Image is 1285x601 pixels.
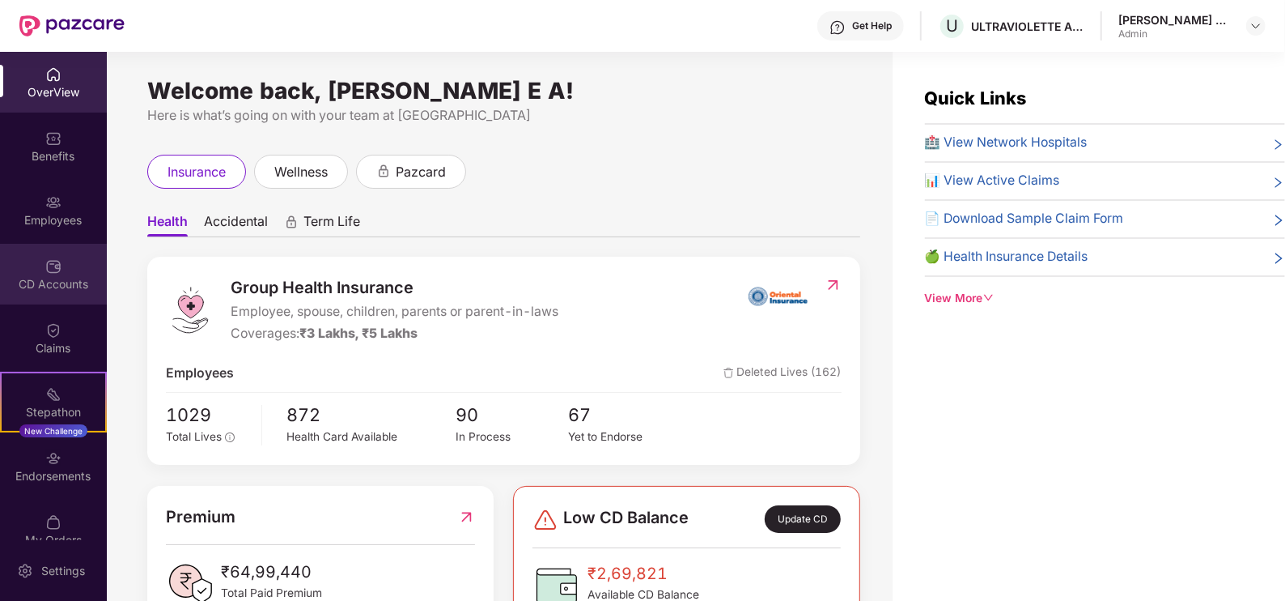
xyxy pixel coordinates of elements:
span: Low CD Balance [563,505,689,533]
div: In Process [456,428,568,446]
div: animation [376,164,391,178]
img: svg+xml;base64,PHN2ZyBpZD0iSG9tZSIgeG1sbnM9Imh0dHA6Ly93d3cudzMub3JnLzIwMDAvc3ZnIiB3aWR0aD0iMjAiIG... [45,66,61,83]
span: 872 [286,401,456,428]
img: svg+xml;base64,PHN2ZyBpZD0iQmVuZWZpdHMiIHhtbG5zPSJodHRwOi8vd3d3LnczLm9yZy8yMDAwL3N2ZyIgd2lkdGg9Ij... [45,130,61,147]
span: 📄 Download Sample Claim Form [925,209,1124,229]
div: Here is what’s going on with your team at [GEOGRAPHIC_DATA] [147,105,860,126]
span: Deleted Lives (162) [723,364,842,384]
img: svg+xml;base64,PHN2ZyBpZD0iRW5kb3JzZW1lbnRzIiB4bWxucz0iaHR0cDovL3d3dy53My5vcmcvMjAwMC9zdmciIHdpZH... [45,450,61,467]
img: svg+xml;base64,PHN2ZyBpZD0iRHJvcGRvd24tMzJ4MzIiIHhtbG5zPSJodHRwOi8vd3d3LnczLm9yZy8yMDAwL3N2ZyIgd2... [1249,19,1262,32]
img: svg+xml;base64,PHN2ZyBpZD0iRGFuZ2VyLTMyeDMyIiB4bWxucz0iaHR0cDovL3d3dy53My5vcmcvMjAwMC9zdmciIHdpZH... [532,507,558,533]
div: New Challenge [19,424,87,437]
img: New Pazcare Logo [19,15,125,36]
img: svg+xml;base64,PHN2ZyB4bWxucz0iaHR0cDovL3d3dy53My5vcmcvMjAwMC9zdmciIHdpZHRoPSIyMSIgaGVpZ2h0PSIyMC... [45,386,61,403]
img: svg+xml;base64,PHN2ZyBpZD0iU2V0dGluZy0yMHgyMCIgeG1sbnM9Imh0dHA6Ly93d3cudzMub3JnLzIwMDAvc3ZnIiB3aW... [17,563,33,579]
span: right [1272,250,1285,267]
div: ULTRAVIOLETTE AUTOMOTIVE PRIVATE LIMITED [971,19,1084,34]
span: Health [147,213,188,237]
span: 🍏 Health Insurance Details [925,247,1088,267]
span: ₹64,99,440 [221,560,322,585]
img: svg+xml;base64,PHN2ZyBpZD0iRW1wbG95ZWVzIiB4bWxucz0iaHR0cDovL3d3dy53My5vcmcvMjAwMC9zdmciIHdpZHRoPS... [45,194,61,211]
div: Settings [36,563,90,579]
div: [PERSON_NAME] E A [1118,12,1232,28]
span: right [1272,136,1285,153]
img: insurerIcon [748,275,808,316]
div: Welcome back, [PERSON_NAME] E A! [147,84,860,97]
img: svg+xml;base64,PHN2ZyBpZD0iTXlfT3JkZXJzIiBkYXRhLW5hbWU9Ik15IE9yZGVycyIgeG1sbnM9Imh0dHA6Ly93d3cudz... [45,514,61,531]
img: RedirectIcon [825,277,842,293]
span: 1029 [166,401,250,428]
span: info-circle [225,433,235,442]
span: Accidental [204,213,268,237]
img: svg+xml;base64,PHN2ZyBpZD0iQ2xhaW0iIHhtbG5zPSJodHRwOi8vd3d3LnczLm9yZy8yMDAwL3N2ZyIgd2lkdGg9IjIwIi... [45,322,61,339]
span: 67 [568,401,681,428]
img: logo [166,286,214,335]
span: pazcard [396,162,446,182]
span: wellness [274,162,328,182]
img: svg+xml;base64,PHN2ZyBpZD0iQ0RfQWNjb3VudHMiIGRhdGEtbmFtZT0iQ0QgQWNjb3VudHMiIHhtbG5zPSJodHRwOi8vd3... [45,258,61,275]
div: Get Help [852,19,892,32]
span: 🏥 View Network Hospitals [925,133,1088,153]
span: Employees [166,364,234,384]
img: svg+xml;base64,PHN2ZyBpZD0iSGVscC0zMngzMiIgeG1sbnM9Imh0dHA6Ly93d3cudzMub3JnLzIwMDAvc3ZnIiB3aWR0aD... [829,19,846,36]
span: Premium [166,505,235,530]
img: RedirectIcon [458,505,475,530]
span: Total Lives [166,430,222,443]
span: ₹2,69,821 [587,561,699,586]
span: down [983,292,994,304]
span: U [946,16,958,36]
div: Stepathon [2,404,105,420]
div: Health Card Available [286,428,456,446]
div: animation [284,215,299,229]
span: Term Life [303,213,360,237]
img: deleteIcon [723,368,734,378]
span: Employee, spouse, children, parents or parent-in-laws [231,302,558,322]
div: Admin [1118,28,1232,40]
span: ₹3 Lakhs, ₹5 Lakhs [299,326,418,341]
span: 📊 View Active Claims [925,171,1060,191]
span: insurance [168,162,226,182]
span: Group Health Insurance [231,275,558,300]
span: Quick Links [925,87,1027,109]
div: Update CD [765,505,840,533]
span: right [1272,212,1285,229]
span: 90 [456,401,568,428]
div: View More [925,290,1285,308]
div: Yet to Endorse [568,428,681,446]
div: Coverages: [231,324,558,344]
span: right [1272,174,1285,191]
